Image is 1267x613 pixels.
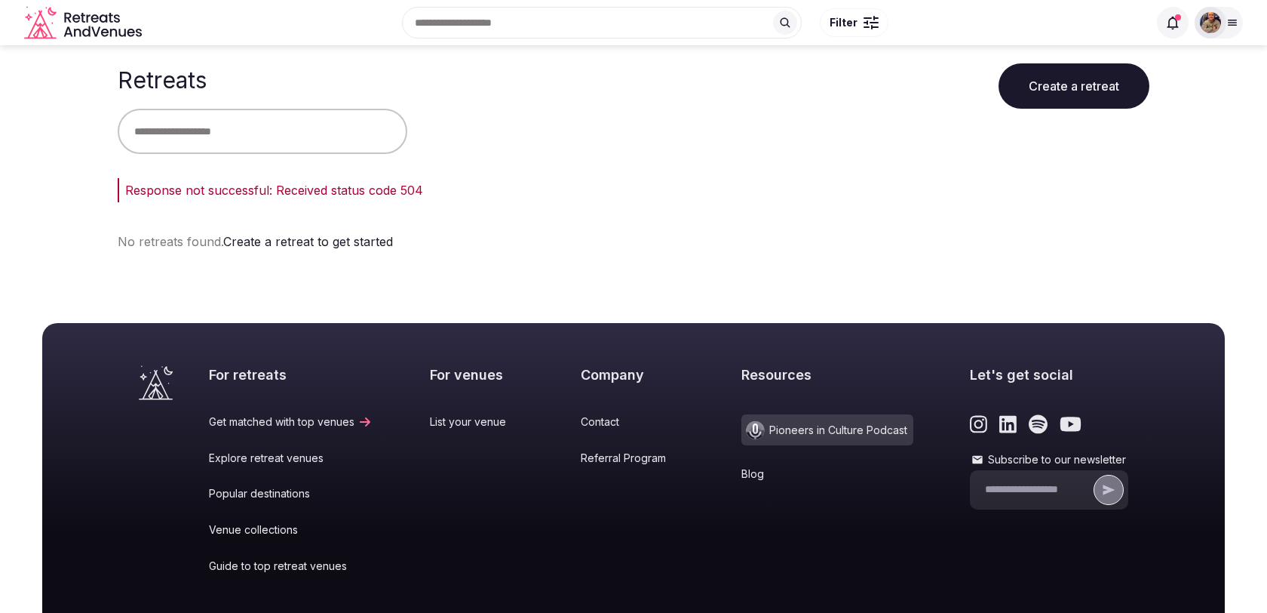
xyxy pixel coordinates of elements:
[223,234,393,249] span: Create a retreat to get started
[24,6,145,40] a: Visit the homepage
[970,414,987,434] a: Link to the retreats and venues Instagram page
[209,451,373,466] a: Explore retreat venues
[741,414,913,445] a: Pioneers in Culture Podcast
[581,414,684,430] a: Contact
[581,451,684,466] a: Referral Program
[430,414,524,430] a: List your venue
[125,181,1149,199] div: Response not successful: Received status code 504
[970,452,1128,467] label: Subscribe to our newsletter
[1060,414,1081,434] a: Link to the retreats and venues Youtube page
[1029,414,1048,434] a: Link to the retreats and venues Spotify page
[830,15,857,30] span: Filter
[209,559,373,574] a: Guide to top retreat venues
[1200,12,1221,33] img: julen
[139,365,173,400] a: Visit the homepage
[741,467,913,482] a: Blog
[24,6,145,40] svg: Retreats and Venues company logo
[430,365,524,384] h2: For venues
[209,414,373,430] a: Get matched with top venues
[999,414,1017,434] a: Link to the retreats and venues LinkedIn page
[820,8,888,37] button: Filter
[209,365,373,384] h2: For retreats
[209,486,373,501] a: Popular destinations
[209,522,373,538] a: Venue collections
[118,66,207,94] h1: Retreats
[741,365,913,384] h2: Resources
[581,365,684,384] h2: Company
[999,63,1149,109] button: Create a retreat
[970,365,1128,384] h2: Let's get social
[118,233,1149,251] div: No retreats found.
